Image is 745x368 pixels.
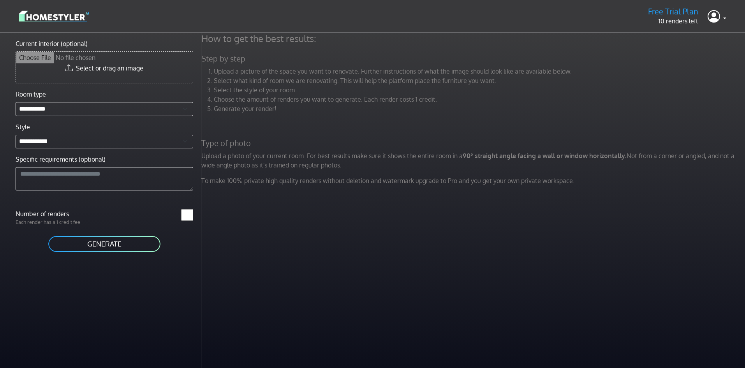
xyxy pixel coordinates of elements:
h5: Type of photo [197,138,744,148]
h5: Free Trial Plan [648,7,698,16]
li: Upload a picture of the space you want to renovate. Further instructions of what the image should... [214,67,740,76]
p: To make 100% private high quality renders without deletion and watermark upgrade to Pro and you g... [197,176,744,185]
h4: How to get the best results: [197,33,744,44]
li: Select what kind of room we are renovating. This will help the platform place the furniture you w... [214,76,740,85]
li: Choose the amount of renders you want to generate. Each render costs 1 credit. [214,95,740,104]
label: Style [16,122,30,132]
label: Current interior (optional) [16,39,88,48]
button: GENERATE [48,235,161,253]
h5: Step by step [197,54,744,63]
strong: 90° straight angle facing a wall or window horizontally. [463,152,627,160]
img: logo-3de290ba35641baa71223ecac5eacb59cb85b4c7fdf211dc9aaecaaee71ea2f8.svg [19,9,89,23]
li: Select the style of your room. [214,85,740,95]
label: Room type [16,90,46,99]
label: Number of renders [11,209,104,218]
label: Specific requirements (optional) [16,155,106,164]
p: Each render has a 1 credit fee [11,218,104,226]
p: 10 renders left [648,16,698,26]
li: Generate your render! [214,104,740,113]
p: Upload a photo of your current room. For best results make sure it shows the entire room in a Not... [197,151,744,170]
